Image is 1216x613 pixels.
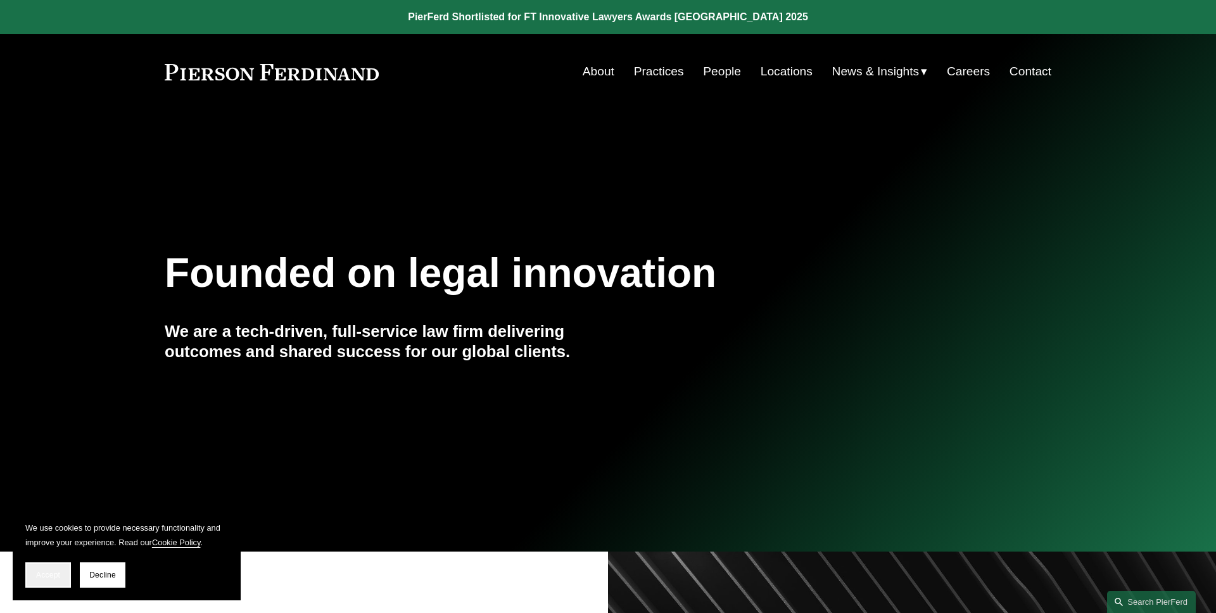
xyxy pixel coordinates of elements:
a: Practices [634,60,684,84]
a: People [703,60,741,84]
a: Locations [761,60,813,84]
button: Accept [25,562,71,588]
a: Search this site [1107,591,1196,613]
a: Careers [947,60,990,84]
a: Cookie Policy [152,538,201,547]
h4: We are a tech-driven, full-service law firm delivering outcomes and shared success for our global... [165,321,608,362]
h1: Founded on legal innovation [165,250,904,296]
a: Contact [1010,60,1051,84]
a: folder dropdown [832,60,928,84]
button: Decline [80,562,125,588]
span: Decline [89,571,116,579]
p: We use cookies to provide necessary functionality and improve your experience. Read our . [25,521,228,550]
span: News & Insights [832,61,920,83]
section: Cookie banner [13,508,241,600]
a: About [583,60,614,84]
span: Accept [36,571,60,579]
